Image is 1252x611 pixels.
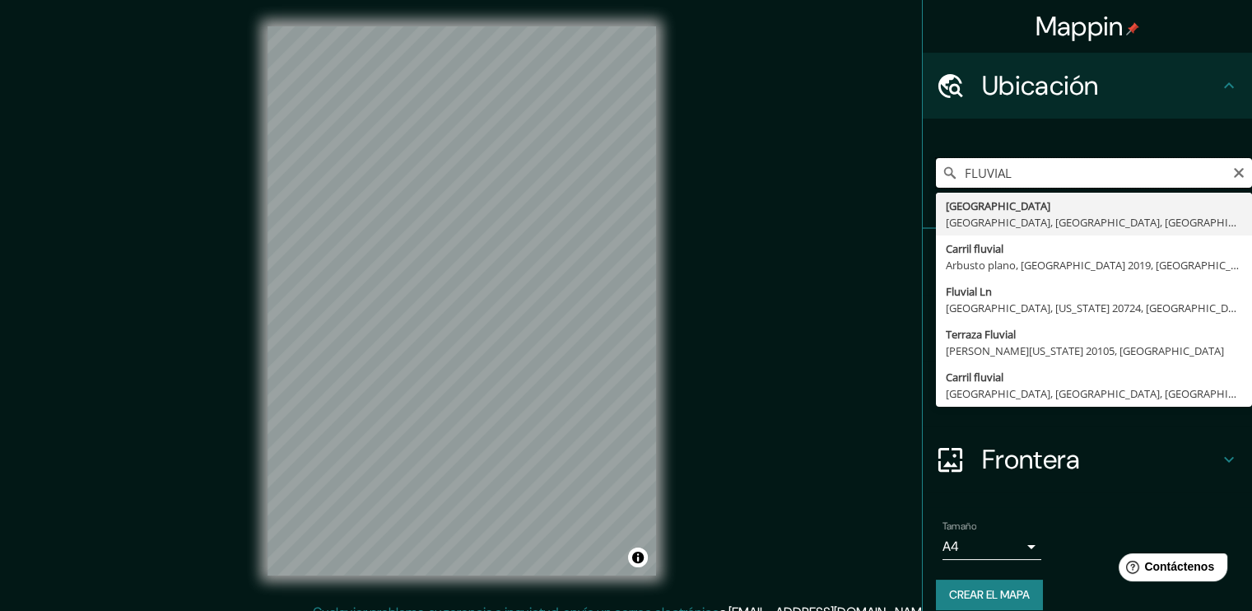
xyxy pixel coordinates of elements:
div: Carril fluvial [946,369,1242,385]
img: pin-icon.png [1126,22,1139,35]
button: Crear el mapa [936,580,1043,610]
div: Ubicación [923,53,1252,119]
label: Tamaño [942,520,976,534]
font: Crear el mapa [949,585,1030,605]
div: [GEOGRAPHIC_DATA], [US_STATE] 20724, [GEOGRAPHIC_DATA] [946,300,1242,316]
h4: Ubicación [982,69,1219,102]
h4: Diseño [982,377,1219,410]
div: Estilo [923,295,1252,361]
div: Frontera [923,427,1252,492]
button: Claro [1232,164,1245,180]
h4: Frontera [982,443,1219,476]
div: Arbusto plano, [GEOGRAPHIC_DATA] 2019, [GEOGRAPHIC_DATA] [946,257,1242,273]
iframe: Help widget launcher [1105,547,1234,593]
div: [PERSON_NAME][US_STATE] 20105, [GEOGRAPHIC_DATA] [946,343,1242,359]
div: Fluvial Ln [946,283,1242,300]
input: Elige tu ciudad o área [936,158,1252,188]
div: Diseño [923,361,1252,427]
div: Terraza Fluvial [946,326,1242,343]
div: [GEOGRAPHIC_DATA], [GEOGRAPHIC_DATA], [GEOGRAPHIC_DATA] [946,214,1242,231]
div: [GEOGRAPHIC_DATA] [946,198,1242,214]
div: Carril fluvial [946,240,1242,257]
div: Pines [923,229,1252,295]
div: [GEOGRAPHIC_DATA], [GEOGRAPHIC_DATA], [GEOGRAPHIC_DATA] [946,385,1242,402]
canvas: Mapa [268,26,656,576]
font: Mappin [1036,9,1124,44]
div: A4 [942,534,1041,560]
button: Alternar atribución [628,548,648,567]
